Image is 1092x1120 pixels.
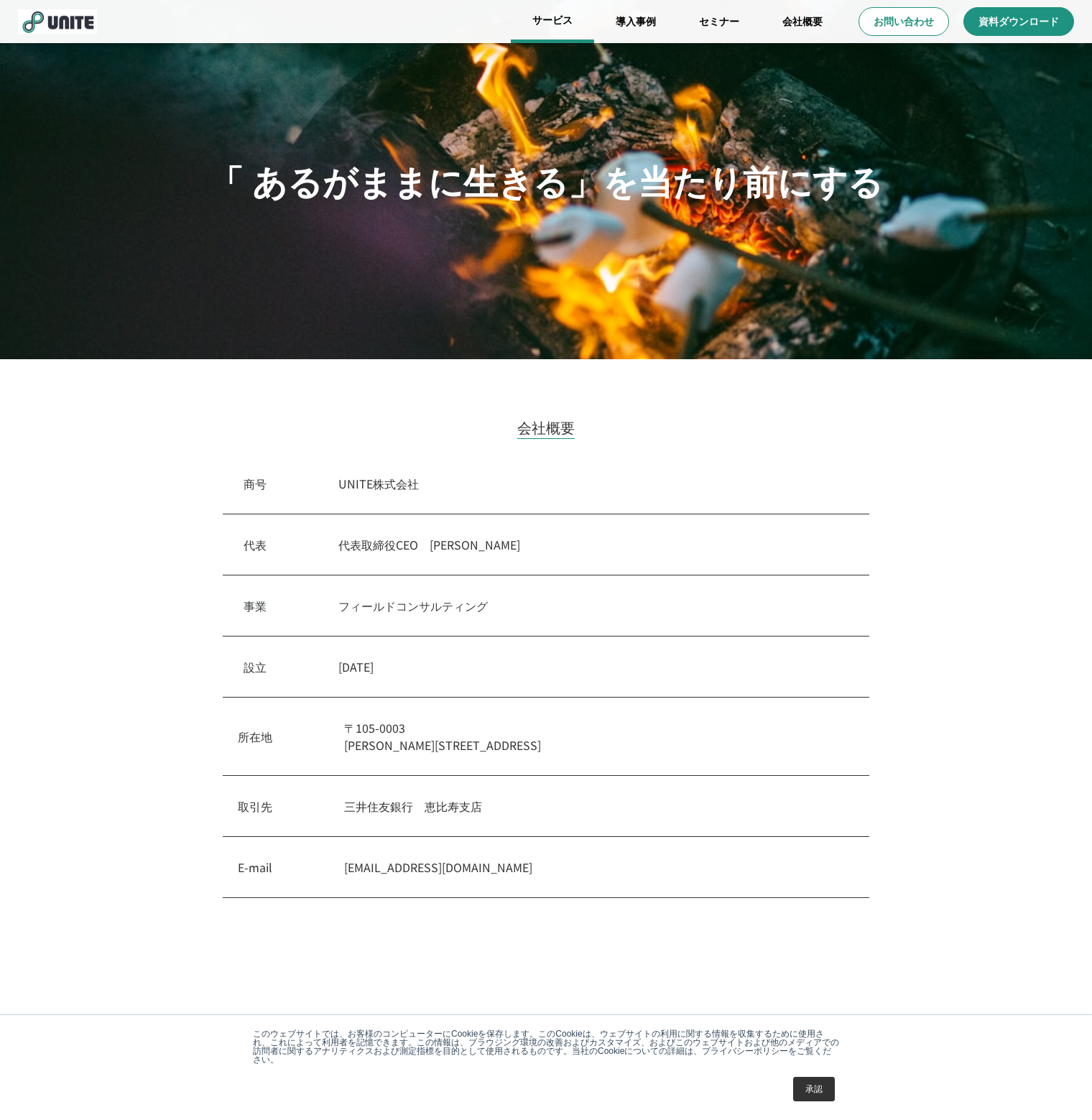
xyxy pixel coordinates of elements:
p: フィールドコンサルティング [338,597,848,614]
p: [EMAIL_ADDRESS][DOMAIN_NAME] [344,858,854,876]
p: 「 あるがままに生きる」を当たり前にする [209,154,883,205]
p: 〒105-0003 [PERSON_NAME][STREET_ADDRESS] [344,719,854,754]
iframe: Chat Widget [1020,1051,1092,1120]
p: 代表 [244,536,267,553]
a: 承認 [793,1077,835,1101]
p: UNITE株式会社 [338,475,848,492]
div: チャットウィジェット [1020,1051,1092,1120]
h2: 会社概要 [517,417,575,439]
p: 事業 [244,597,267,614]
a: お問い合わせ [859,7,949,36]
p: [DATE] [338,658,848,675]
p: 代表取締役CEO [PERSON_NAME] [338,536,848,553]
p: 商号 [244,475,267,492]
p: E-mail [238,858,272,876]
a: 資料ダウンロード [963,7,1074,36]
p: 資料ダウンロード [978,14,1059,29]
p: 取引先 [238,797,272,815]
p: お問い合わせ [874,14,934,29]
p: 設立 [244,658,267,675]
p: このウェブサイトでは、お客様のコンピューターにCookieを保存します。このCookieは、ウェブサイトの利用に関する情報を収集するために使用され、これによって利用者を記憶できます。この情報は、... [253,1029,839,1064]
p: 所在地 [238,728,272,745]
p: 三井住友銀行 恵比寿支店 [344,797,854,815]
